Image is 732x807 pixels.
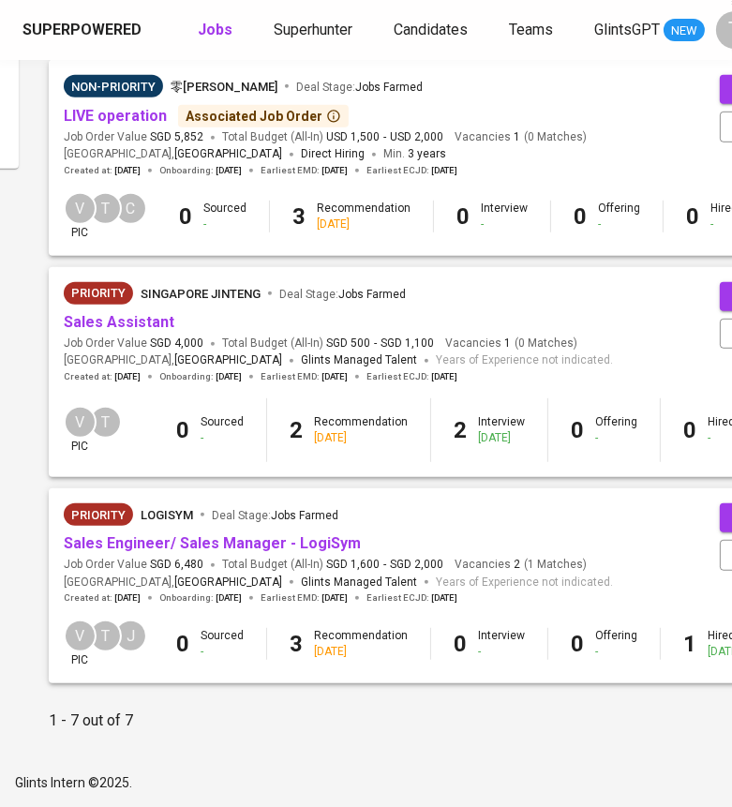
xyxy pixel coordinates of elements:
span: [GEOGRAPHIC_DATA] [174,351,282,370]
span: Total Budget (All-In) [222,557,443,573]
span: [DATE] [216,370,242,383]
div: - [595,644,637,660]
span: SGD 1,100 [381,336,434,351]
div: Recommendation [317,201,411,232]
span: Jobs Farmed [355,81,423,94]
span: Candidates [394,21,468,38]
span: [GEOGRAPHIC_DATA] , [64,145,282,164]
div: V [64,620,97,652]
span: Job Order Value [64,557,203,573]
span: USD 2,000 [390,129,443,145]
div: Sourced [201,628,244,660]
span: Total Budget (All-In) [222,336,434,351]
b: 3 [290,631,303,657]
b: 0 [686,203,699,230]
span: Superhunter [274,21,352,38]
b: 1 [683,631,696,657]
div: Hiring on Hold, On Hold for market research [64,75,163,97]
span: [GEOGRAPHIC_DATA] , [64,574,282,592]
div: - [595,430,637,446]
span: 2 [511,557,520,573]
b: 0 [176,417,189,443]
span: - [383,129,386,145]
div: T [89,192,122,225]
div: Offering [598,201,640,232]
b: 0 [571,631,584,657]
span: 3 years [408,147,446,160]
span: Glints Managed Talent [301,575,417,589]
span: Jobs Farmed [271,509,338,522]
div: - [201,430,244,446]
span: LogiSYM [141,508,193,522]
span: [DATE] [321,370,348,383]
span: Vacancies ( 1 Matches ) [455,557,587,573]
div: Sourced [201,414,244,446]
span: [GEOGRAPHIC_DATA] [174,145,282,164]
span: Years of Experience not indicated. [436,574,613,592]
span: Teams [509,21,553,38]
div: Interview [478,628,525,660]
div: J [114,620,147,652]
span: Onboarding : [159,591,242,605]
div: Recommendation [314,628,408,660]
b: Jobs [198,21,232,38]
div: [DATE] [317,217,411,232]
div: New Job received from Demand Team [64,282,133,305]
a: Candidates [394,19,471,42]
a: Sales Engineer/ Sales Manager - LogiSym [64,534,361,552]
div: [DATE] [314,430,408,446]
span: Earliest ECJD : [366,164,457,177]
span: Earliest EMD : [261,370,348,383]
span: SGD 4,000 [150,336,203,351]
div: Associated Job Order [186,107,341,126]
span: Years of Experience not indicated. [436,351,613,370]
div: - [203,217,246,232]
span: - [374,336,377,351]
b: 3 [292,203,306,230]
span: [DATE] [114,164,141,177]
span: [DATE] [114,591,141,605]
span: - [383,557,386,573]
a: Superhunter [274,19,356,42]
div: [DATE] [314,644,408,660]
b: 2 [290,417,303,443]
span: [DATE] [431,164,457,177]
div: pic [64,192,97,241]
b: 0 [571,417,584,443]
a: Teams [509,19,557,42]
span: Jobs Farmed [338,288,406,301]
span: Onboarding : [159,164,242,177]
span: [DATE] [216,591,242,605]
div: pic [64,620,97,668]
b: 0 [456,203,470,230]
div: Interview [481,201,528,232]
a: LIVE operation [64,107,167,125]
div: New Job received from Demand Team [64,503,133,526]
span: Direct Hiring [301,147,365,160]
span: SGD 2,000 [390,557,443,573]
b: 0 [176,631,189,657]
span: [DATE] [431,591,457,605]
div: [DATE] [478,430,525,446]
span: Deal Stage : [296,81,423,94]
b: 0 [179,203,192,230]
div: Recommendation [314,414,408,446]
span: Earliest EMD : [261,591,348,605]
span: 1 [501,336,511,351]
span: Created at : [64,164,141,177]
span: Deal Stage : [212,509,338,522]
div: - [598,217,640,232]
span: [GEOGRAPHIC_DATA] , [64,351,282,370]
div: V [64,406,97,439]
span: Priority [64,284,133,303]
b: 0 [683,417,696,443]
span: Created at : [64,370,141,383]
span: [DATE] [431,370,457,383]
span: Priority [64,506,133,525]
span: Glints Managed Talent [301,353,417,366]
b: 0 [454,631,467,657]
span: Deal Stage : [279,288,406,301]
span: Vacancies ( 0 Matches ) [445,336,577,351]
span: [DATE] [321,591,348,605]
p: 1 - 7 out of 7 [49,710,133,732]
